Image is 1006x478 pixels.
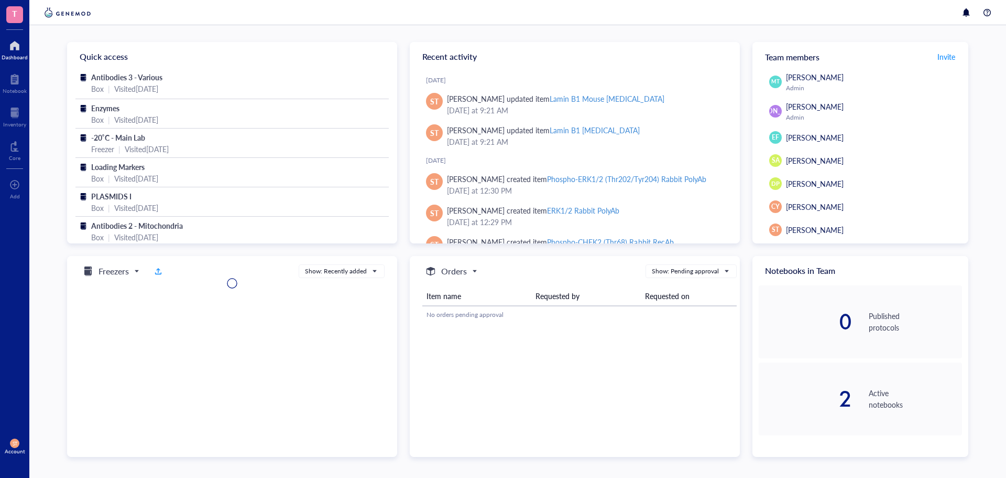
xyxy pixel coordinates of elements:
div: No orders pending approval [427,310,732,320]
div: Recent activity [410,42,740,71]
div: Admin [786,113,958,122]
div: Core [9,155,20,161]
div: [PERSON_NAME] created item [447,173,706,185]
div: Box [91,114,104,125]
span: PLASMIDS I [91,191,132,201]
div: Admin [786,84,958,92]
span: [PERSON_NAME] [786,101,844,112]
span: [PERSON_NAME] [786,201,844,212]
div: Phospho-ERK1/2 (Thr202/Tyr204) Rabbit PolyAb [547,174,706,184]
a: Core [9,138,20,161]
div: [PERSON_NAME] created item [447,205,619,216]
div: Lamin B1 Mouse [MEDICAL_DATA] [550,93,664,104]
h5: Orders [441,265,467,278]
th: Item name [422,286,531,306]
h5: Freezers [99,265,129,278]
div: Box [91,231,104,243]
div: Visited [DATE] [114,114,158,125]
div: [DATE] at 12:30 PM [447,185,723,196]
span: T [12,7,17,20]
div: Lamin B1 [MEDICAL_DATA] [550,125,640,135]
div: Visited [DATE] [114,83,158,94]
div: 2 [759,388,852,409]
span: [PERSON_NAME] [750,107,801,116]
img: genemod-logo [42,6,93,19]
th: Requested by [531,286,640,306]
a: ST[PERSON_NAME] updated itemLamin B1 Mouse [MEDICAL_DATA][DATE] at 9:21 AM [418,89,731,120]
span: [PERSON_NAME] [786,72,844,82]
div: Show: Recently added [305,267,367,276]
div: Notebook [3,88,27,94]
span: Loading Markers [91,162,145,172]
div: [DATE] at 12:29 PM [447,216,723,228]
a: Notebook [3,71,27,94]
a: ST[PERSON_NAME] created itemERK1/2 Rabbit PolyAb[DATE] at 12:29 PM [418,200,731,232]
div: Account [5,448,25,454]
div: Inventory [3,121,26,128]
div: | [108,114,110,125]
div: Box [91,173,104,184]
span: Antibodies 3 - Various [91,72,162,82]
span: DP [771,179,779,188]
a: Inventory [3,104,26,128]
div: [DATE] at 9:21 AM [447,104,723,116]
span: -20˚C - Main Lab [91,132,145,143]
div: [DATE] [426,156,731,165]
div: [DATE] [426,76,731,84]
a: ST[PERSON_NAME] updated itemLamin B1 [MEDICAL_DATA][DATE] at 9:21 AM [418,120,731,152]
span: SA [772,156,780,165]
div: Box [91,202,104,214]
span: MT [771,78,779,86]
div: Show: Pending approval [652,267,719,276]
div: | [108,83,110,94]
div: Box [91,83,104,94]
div: | [108,173,110,184]
span: [PERSON_NAME] [786,178,844,189]
div: Dashboard [2,54,28,60]
span: [PERSON_NAME] [786,225,844,235]
div: Published protocols [869,310,962,333]
a: Dashboard [2,37,28,60]
div: Team members [752,42,968,71]
a: ST[PERSON_NAME] created itemPhospho-ERK1/2 (Thr202/Tyr204) Rabbit PolyAb[DATE] at 12:30 PM [418,169,731,200]
div: | [108,231,110,243]
div: | [118,143,121,155]
div: Freezer [91,143,114,155]
span: ST [430,207,439,219]
span: ST [430,127,439,139]
div: Add [10,193,20,199]
span: EF [772,133,779,142]
div: Visited [DATE] [125,143,169,155]
th: Requested on [641,286,737,306]
span: Enzymes [91,103,119,113]
div: 0 [759,311,852,332]
div: ERK1/2 Rabbit PolyAb [547,205,619,216]
div: [PERSON_NAME] updated item [447,93,664,104]
span: [PERSON_NAME] [786,132,844,143]
div: [DATE] at 9:21 AM [447,136,723,147]
span: ST [12,441,17,447]
div: Active notebooks [869,387,962,410]
div: Quick access [67,42,397,71]
div: Visited [DATE] [114,173,158,184]
span: Antibodies 2 - Mitochondria [91,220,183,231]
div: Notebooks in Team [752,256,968,285]
span: ST [430,176,439,187]
div: Visited [DATE] [114,231,158,243]
div: [PERSON_NAME] updated item [447,124,640,136]
span: Invite [937,51,955,62]
span: ST [772,225,779,235]
span: CY [771,202,780,211]
span: ST [430,95,439,107]
div: Visited [DATE] [114,202,158,214]
button: Invite [937,48,956,65]
div: | [108,202,110,214]
span: [PERSON_NAME] [786,155,844,166]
